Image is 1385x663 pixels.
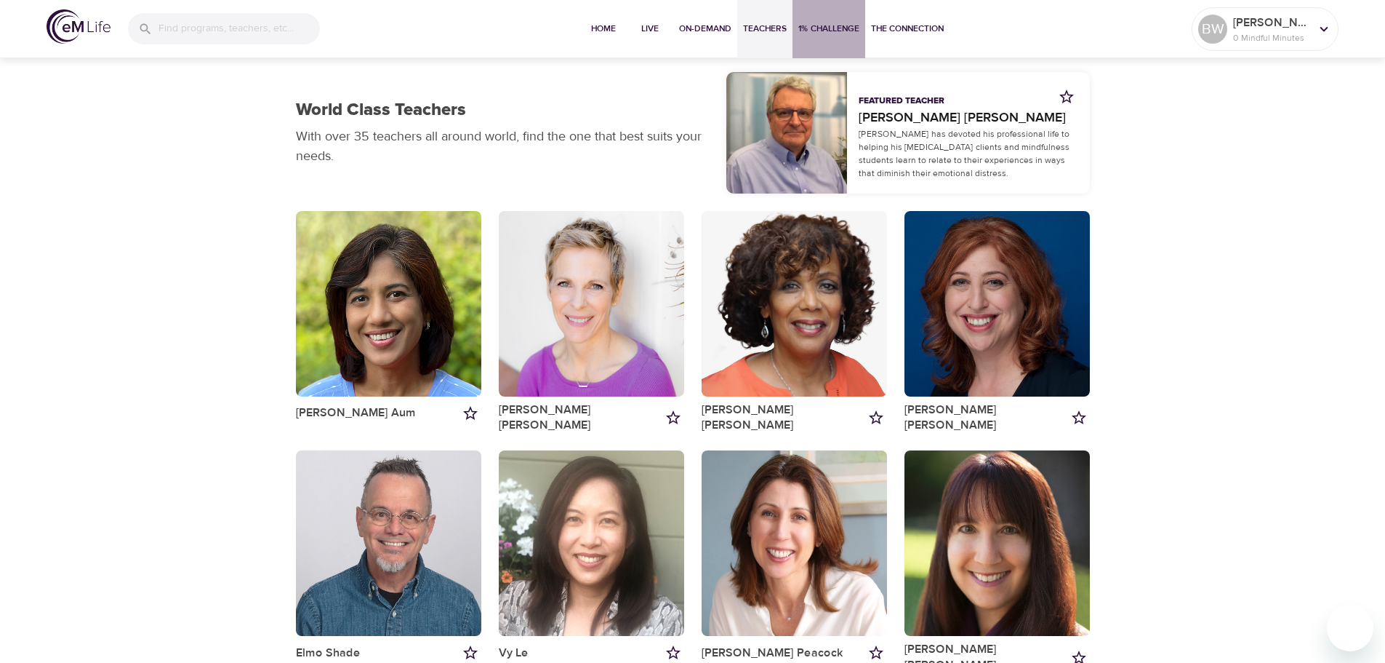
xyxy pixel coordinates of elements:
[679,21,731,36] span: On-Demand
[158,13,320,44] input: Find programs, teachers, etc...
[859,127,1077,180] p: [PERSON_NAME] has devoted his professional life to helping his [MEDICAL_DATA] clients and mindful...
[702,646,843,661] a: [PERSON_NAME] Peacock
[662,407,684,429] button: Add to my favorites
[859,108,1077,127] a: [PERSON_NAME] [PERSON_NAME]
[1198,15,1227,44] div: BW
[586,21,621,36] span: Home
[459,402,481,424] button: Add to my favorites
[702,402,865,434] a: [PERSON_NAME] [PERSON_NAME]
[859,95,944,108] p: Featured Teacher
[865,407,887,429] button: Add to my favorites
[743,21,787,36] span: Teachers
[1056,86,1077,108] button: Add to my favorites
[1068,407,1090,429] button: Add to my favorites
[633,21,667,36] span: Live
[798,21,859,36] span: 1% Challenge
[904,402,1068,434] a: [PERSON_NAME] [PERSON_NAME]
[499,402,662,434] a: [PERSON_NAME] [PERSON_NAME]
[296,646,361,661] a: Elmo Shade
[871,21,944,36] span: The Connection
[296,127,709,166] p: With over 35 teachers all around world, find the one that best suits your needs.
[1233,14,1310,31] p: [PERSON_NAME]
[1233,31,1310,44] p: 0 Mindful Minutes
[296,405,416,421] a: [PERSON_NAME] Aum
[296,100,466,121] h1: World Class Teachers
[499,646,529,661] a: Vy Le
[1327,605,1373,651] iframe: Button to launch messaging window
[47,9,111,44] img: logo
